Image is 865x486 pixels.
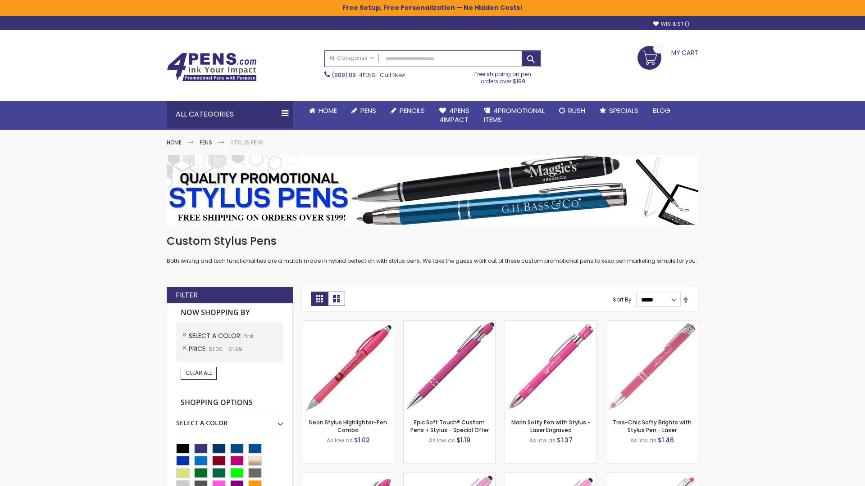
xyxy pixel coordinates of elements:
[404,472,495,480] a: Ellipse Stylus Pen - LaserMax-Pink
[181,367,217,379] a: Clear All
[529,436,555,444] span: As low as
[325,51,379,66] a: All Categories
[410,418,489,433] a: Epic Soft Touch® Custom Pens + Stylus - Special Offer
[329,54,374,62] span: All Categories
[606,321,698,412] img: Tres-Chic Softy Brights with Stylus Pen - Laser-Pink
[200,139,212,146] a: Pens
[230,139,264,146] strong: Stylus Pens
[243,332,254,340] span: Pink
[332,71,405,79] span: - Call Now!
[609,106,638,115] span: Specials
[319,106,337,115] span: Home
[176,393,283,413] strong: Shopping Options
[613,418,692,433] a: Tres-Chic Softy Brights with Stylus Pen - Laser
[167,155,698,225] img: Stylus Pens
[176,303,283,322] strong: Now Shopping by
[302,321,394,412] img: Neon Stylus Highlighter-Pen Combo-Pink
[592,101,646,121] a: Specials
[557,436,573,445] span: $1.37
[646,101,678,121] a: Blog
[484,106,545,124] span: 4PROMOTIONAL ITEMS
[456,436,470,445] span: $1.19
[167,101,293,128] div: All Categories
[505,472,596,480] a: Ellipse Stylus Pen - ColorJet-Pink
[429,436,455,444] span: As low as
[354,436,370,445] span: $1.02
[167,234,698,265] div: Both writing and tech functionalities are a match made in hybrid perfection with stylus pens. We ...
[189,344,209,353] span: Price
[209,345,242,353] span: $1.00 - $1.99
[167,53,257,81] img: 4Pens Custom Pens and Promotional Products
[332,71,375,79] a: (888) 88-4PENS
[465,67,541,85] div: Free shipping on pen orders over $199
[653,21,689,27] a: Wishlist
[404,320,495,328] a: 4P-MS8B-Pink
[309,418,387,433] a: Neon Stylus Highlighter-Pen Combo
[302,101,344,121] a: Home
[568,106,585,115] span: Rush
[630,436,656,444] span: As low as
[404,321,495,412] img: 4P-MS8B-Pink
[344,101,383,121] a: Pens
[176,290,198,300] strong: Filter
[400,106,425,115] span: Pencils
[439,106,469,124] span: 4Pens 4impact
[302,320,394,328] a: Neon Stylus Highlighter-Pen Combo-Pink
[606,320,698,328] a: Tres-Chic Softy Brights with Stylus Pen - Laser-Pink
[606,472,698,480] a: Tres-Chic Softy with Stylus Top Pen - ColorJet-Pink
[505,320,596,328] a: Marin Softy Pen with Stylus - Laser Engraved-Pink
[552,101,592,121] a: Rush
[653,106,670,115] span: Blog
[360,106,376,115] span: Pens
[311,292,328,306] strong: Grid
[383,101,432,121] a: Pencils
[167,139,182,146] a: Home
[176,412,283,427] div: Select A Color
[327,436,353,444] span: As low as
[511,418,591,433] a: Marin Softy Pen with Stylus - Laser Engraved
[167,234,698,248] h1: Custom Stylus Pens
[432,101,477,130] a: 4Pens4impact
[302,472,394,480] a: Ellipse Softy Brights with Stylus Pen - Laser-Pink
[658,436,674,445] span: $1.46
[613,296,632,303] label: Sort By
[477,101,552,130] a: 4PROMOTIONALITEMS
[189,331,243,340] span: Select A Color
[505,321,596,412] img: Marin Softy Pen with Stylus - Laser Engraved-Pink
[186,369,212,377] span: Clear All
